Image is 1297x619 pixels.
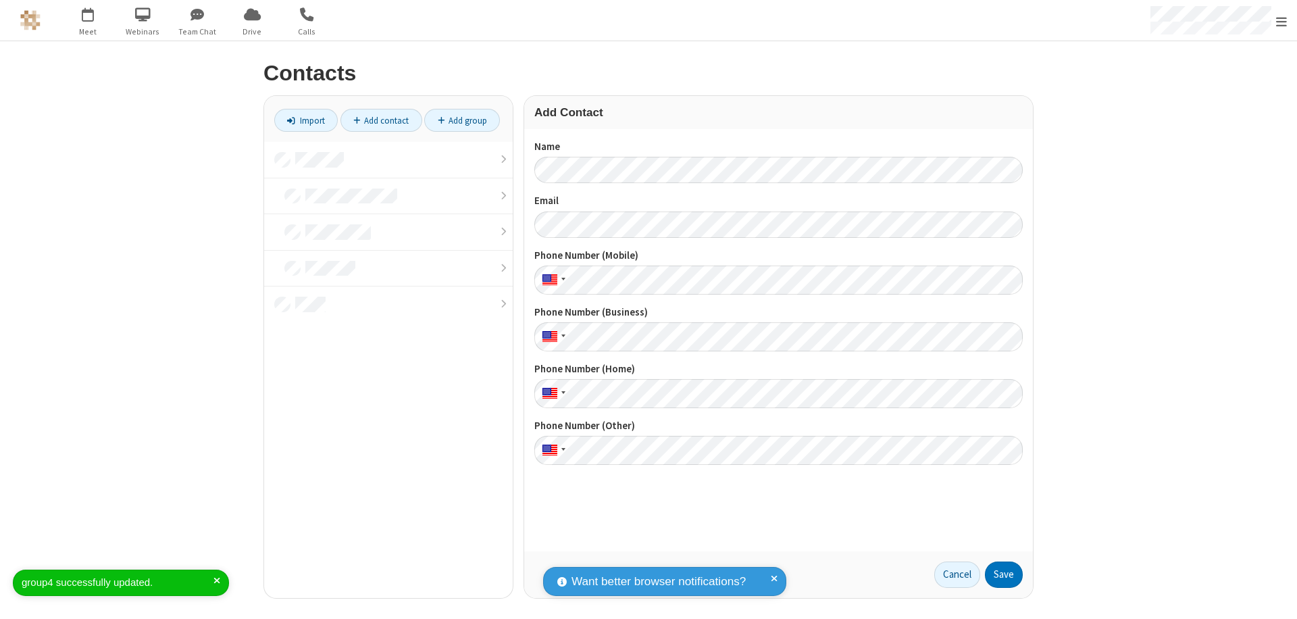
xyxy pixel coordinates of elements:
span: Want better browser notifications? [571,573,746,591]
label: Name [534,139,1023,155]
label: Phone Number (Mobile) [534,248,1023,264]
h2: Contacts [263,61,1034,85]
span: Webinars [118,26,168,38]
span: Team Chat [172,26,223,38]
span: Meet [63,26,113,38]
img: QA Selenium DO NOT DELETE OR CHANGE [20,10,41,30]
a: Add group [424,109,500,132]
span: Calls [282,26,332,38]
div: United States: + 1 [534,379,569,408]
span: Drive [227,26,278,38]
label: Phone Number (Home) [534,362,1023,377]
a: Import [274,109,338,132]
label: Phone Number (Business) [534,305,1023,320]
a: Add contact [340,109,422,132]
div: United States: + 1 [534,322,569,351]
h3: Add Contact [534,106,1023,119]
label: Phone Number (Other) [534,418,1023,434]
div: United States: + 1 [534,436,569,465]
a: Cancel [934,562,980,589]
div: United States: + 1 [534,266,569,295]
div: group4 successfully updated. [22,575,213,591]
button: Save [985,562,1023,589]
label: Email [534,193,1023,209]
